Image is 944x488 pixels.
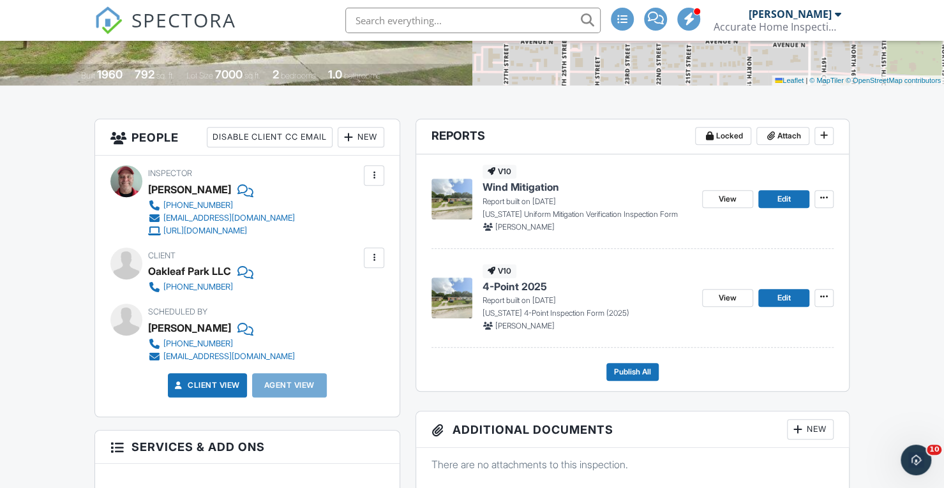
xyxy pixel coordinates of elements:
div: [PHONE_NUMBER] [163,200,233,211]
div: Accurate Home Inspections [714,20,841,33]
div: Oakleaf Park LLC [148,262,231,281]
span: Client [148,251,176,260]
span: Lot Size [186,71,213,80]
span: 10 [927,445,941,455]
div: [PERSON_NAME] [749,8,832,20]
div: 1.0 [328,68,342,81]
div: [PHONE_NUMBER] [163,282,233,292]
a: [EMAIL_ADDRESS][DOMAIN_NAME] [148,350,295,363]
a: [PHONE_NUMBER] [148,199,295,212]
div: 1960 [97,68,123,81]
div: 7000 [215,68,243,81]
a: © OpenStreetMap contributors [846,77,941,84]
div: [PERSON_NAME] [148,180,231,199]
a: [EMAIL_ADDRESS][DOMAIN_NAME] [148,212,295,225]
h3: People [95,119,400,156]
div: Disable Client CC Email [207,127,333,147]
a: [PHONE_NUMBER] [148,281,243,293]
div: 2 [273,68,279,81]
div: [PERSON_NAME] [148,318,231,337]
span: sq. ft. [156,71,174,80]
a: [PHONE_NUMBER] [148,337,295,350]
span: | [805,77,807,84]
p: There are no attachments to this inspection. [431,457,834,471]
a: Leaflet [775,77,804,84]
span: sq.ft. [244,71,260,80]
div: New [338,127,384,147]
div: [EMAIL_ADDRESS][DOMAIN_NAME] [163,351,295,362]
iframe: Intercom live chat [901,445,931,475]
span: bathrooms [344,71,380,80]
img: The Best Home Inspection Software - Spectora [94,6,123,34]
div: New [787,419,834,440]
h3: Additional Documents [416,411,849,448]
div: [EMAIL_ADDRESS][DOMAIN_NAME] [163,213,295,223]
input: Search everything... [345,8,601,33]
div: [URL][DOMAIN_NAME] [163,226,247,236]
div: [PHONE_NUMBER] [163,339,233,349]
span: SPECTORA [131,6,236,33]
h3: Services & Add ons [95,431,400,464]
span: Scheduled By [148,307,207,316]
span: bedrooms [281,71,316,80]
a: SPECTORA [94,17,236,44]
div: 792 [135,68,154,81]
a: [URL][DOMAIN_NAME] [148,225,295,237]
a: Client View [172,379,240,392]
a: © MapTiler [809,77,844,84]
span: Inspector [148,168,192,178]
span: Built [81,71,95,80]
